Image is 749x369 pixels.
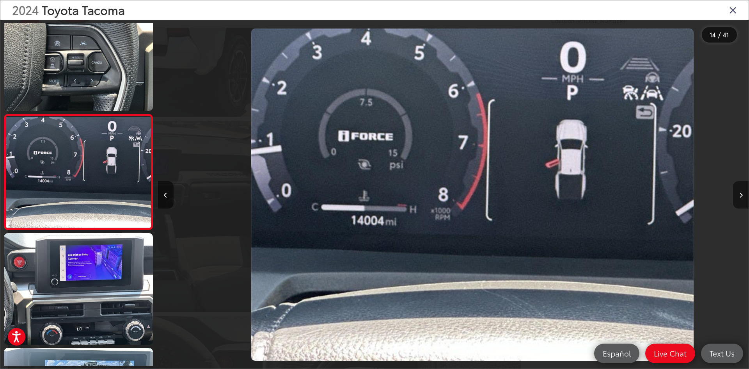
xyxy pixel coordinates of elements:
button: Previous image [158,181,174,209]
img: 2024 Toyota Tacoma TRD Sport [251,29,694,361]
img: 2024 Toyota Tacoma TRD Sport [2,232,154,346]
a: Español [594,344,639,363]
span: 14 [710,30,716,39]
span: Toyota Tacoma [42,1,125,18]
img: 2024 Toyota Tacoma TRD Sport [4,116,152,227]
span: 2024 [12,1,39,18]
i: Close gallery [729,5,737,15]
button: Next image [733,181,749,209]
span: Live Chat [650,348,690,358]
a: Live Chat [645,344,695,363]
span: Text Us [706,348,738,358]
span: / [717,32,721,37]
span: 41 [723,30,729,39]
span: Español [599,348,635,358]
a: Text Us [701,344,743,363]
